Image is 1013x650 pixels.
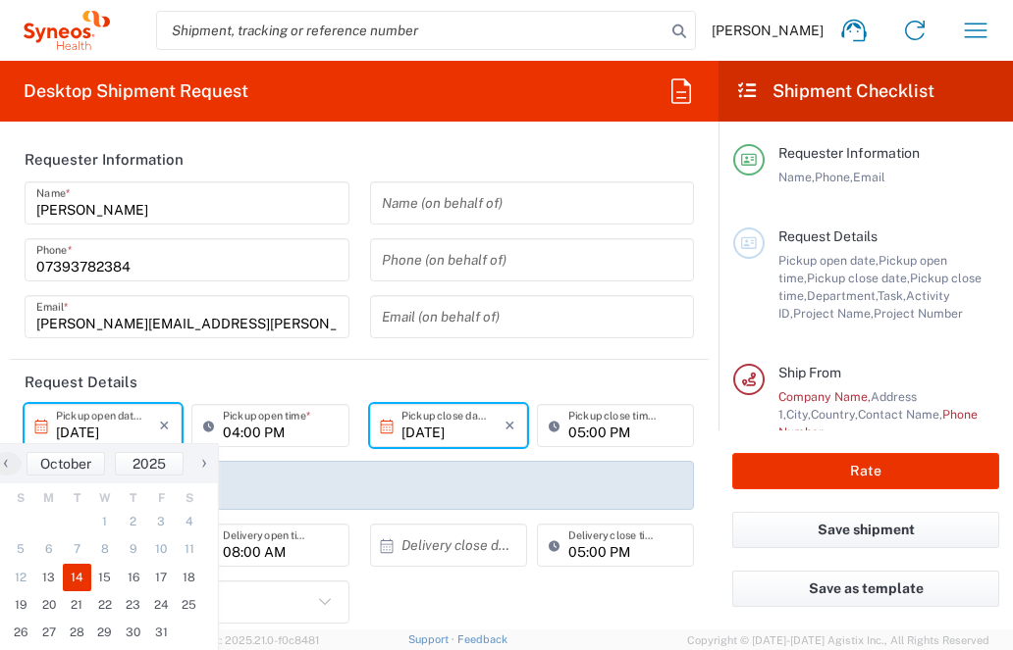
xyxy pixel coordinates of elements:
span: 30 [119,619,147,646]
span: 13 [35,564,64,591]
span: Pickup close date, [807,271,910,285]
button: October [27,452,105,475]
span: 2 [119,508,147,535]
span: 29 [91,619,120,646]
i: × [505,410,515,441]
span: 26 [7,619,35,646]
span: [PERSON_NAME] [712,22,824,39]
span: 15 [91,564,120,591]
span: 28 [63,619,91,646]
h2: Request Details [25,373,137,392]
span: Requester Information [778,145,920,161]
th: weekday [7,488,35,508]
span: Client: 2025.21.0-f0c8481 [190,634,319,646]
span: 25 [175,591,203,619]
span: Phone, [815,170,853,184]
span: October [40,456,91,472]
button: Rate [732,453,999,489]
span: 6 [35,535,64,563]
button: Save as template [732,571,999,607]
span: 21 [63,591,91,619]
th: weekday [119,488,147,508]
span: 1 [91,508,120,535]
span: Project Number [874,306,963,321]
span: › [189,451,219,475]
a: Support [408,633,457,645]
span: 17 [147,564,176,591]
span: 22 [91,591,120,619]
h2: Desktop Shipment Request [24,79,248,103]
span: City, [786,407,811,422]
th: weekday [63,488,91,508]
i: × [159,410,170,441]
input: Shipment, tracking or reference number [157,12,666,49]
span: 19 [7,591,35,619]
span: Request Details [778,228,878,244]
span: 23 [119,591,147,619]
span: 18 [175,564,203,591]
button: › [188,452,218,475]
th: weekday [175,488,203,508]
span: 27 [35,619,64,646]
h2: Shipment Checklist [736,79,934,103]
span: Task, [878,288,906,303]
span: Pickup open date, [778,253,879,268]
span: Country, [811,407,858,422]
span: 16 [119,564,147,591]
a: Feedback [457,633,507,645]
span: 24 [147,591,176,619]
span: 20 [35,591,64,619]
span: 14 [63,564,91,591]
span: Contact Name, [858,407,942,422]
span: Copyright © [DATE]-[DATE] Agistix Inc., All Rights Reserved [687,631,989,649]
span: Project Name, [793,306,874,321]
span: 2025 [133,456,166,472]
span: 5 [7,535,35,563]
th: weekday [147,488,176,508]
th: weekday [91,488,120,508]
span: 8 [91,535,120,563]
span: Department, [807,288,878,303]
button: Save shipment [732,512,999,548]
span: Name, [778,170,815,184]
span: 4 [175,508,203,535]
span: 9 [119,535,147,563]
span: Ship From [778,365,841,380]
span: 11 [175,535,203,563]
th: weekday [35,488,64,508]
span: 31 [147,619,176,646]
span: 10 [147,535,176,563]
span: Company Name, [778,389,871,404]
span: Email [853,170,885,184]
span: 12 [7,564,35,591]
button: 2025 [115,452,184,475]
span: 7 [63,535,91,563]
span: 3 [147,508,176,535]
h2: Requester Information [25,150,184,170]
